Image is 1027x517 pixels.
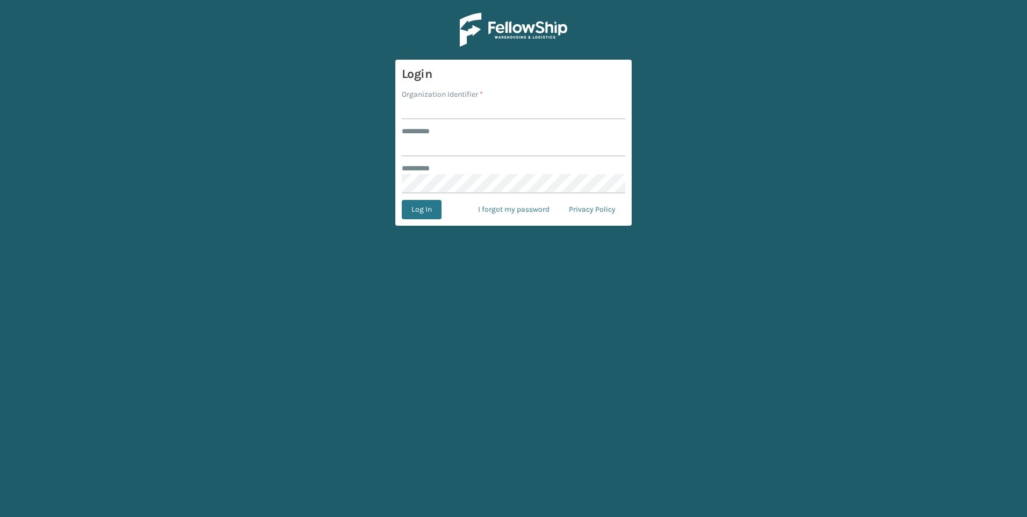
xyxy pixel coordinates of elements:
[559,200,625,219] a: Privacy Policy
[468,200,559,219] a: I forgot my password
[460,13,567,47] img: Logo
[402,200,442,219] button: Log In
[402,89,483,100] label: Organization Identifier
[402,66,625,82] h3: Login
